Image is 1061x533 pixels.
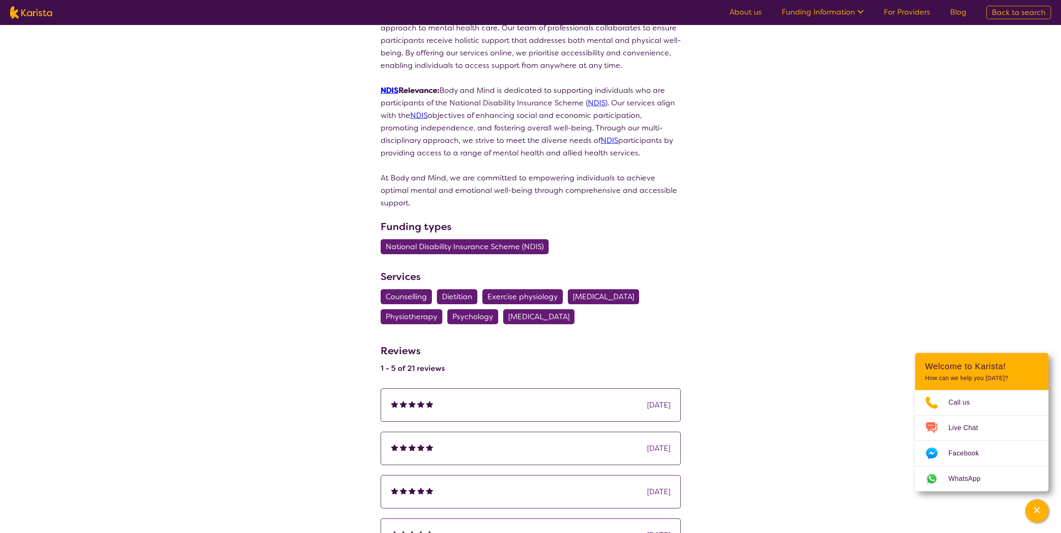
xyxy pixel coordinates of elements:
div: Channel Menu [915,353,1048,491]
span: Call us [948,396,980,409]
a: National Disability Insurance Scheme (NDIS) [381,242,554,252]
span: Live Chat [948,422,988,434]
a: Web link opens in a new tab. [915,466,1048,491]
a: NDIS [410,110,428,120]
img: fullstar [426,400,433,408]
img: fullstar [417,487,424,494]
a: About us [730,7,762,17]
h2: Welcome to Karista! [925,361,1038,371]
div: [DATE] [647,442,670,455]
span: Dietitian [442,289,472,304]
h3: Services [381,269,681,284]
ul: Choose channel [915,390,1048,491]
a: Funding Information [782,7,864,17]
a: NDIS [588,98,605,108]
h3: Funding types [381,219,681,234]
div: [DATE] [647,485,670,498]
span: Facebook [948,447,989,460]
img: fullstar [400,400,407,408]
span: [MEDICAL_DATA] [508,309,569,324]
h3: Reviews [381,339,445,358]
span: WhatsApp [948,473,991,485]
p: Body and Mind is dedicated to supporting individuals who are participants of the National Disabil... [381,84,681,159]
img: fullstar [409,487,416,494]
span: National Disability Insurance Scheme (NDIS) [386,239,544,254]
a: Psychology [447,312,503,322]
a: [MEDICAL_DATA] [503,312,579,322]
a: NDIS [601,135,618,145]
img: Karista logo [10,6,52,19]
a: For Providers [884,7,930,17]
a: Dietitian [437,292,482,302]
h4: 1 - 5 of 21 reviews [381,363,445,373]
img: fullstar [391,444,398,451]
a: Blog [950,7,966,17]
span: Counselling [386,289,427,304]
img: fullstar [391,400,398,408]
img: fullstar [400,487,407,494]
img: fullstar [409,444,416,451]
span: [MEDICAL_DATA] [573,289,634,304]
a: Exercise physiology [482,292,568,302]
img: fullstar [417,400,424,408]
strong: Relevance: [381,85,439,95]
img: fullstar [426,444,433,451]
a: [MEDICAL_DATA] [568,292,644,302]
span: Psychology [452,309,493,324]
a: NDIS [381,85,399,95]
img: fullstar [426,487,433,494]
span: Exercise physiology [487,289,558,304]
img: fullstar [400,444,407,451]
button: Channel Menu [1025,499,1048,523]
p: At Body and Mind, we emphasise a collaborative and integrated approach to mental health care. Our... [381,9,681,72]
div: [DATE] [647,399,670,411]
p: How can we help you [DATE]? [925,375,1038,382]
span: Physiotherapy [386,309,437,324]
p: At Body and Mind, we are committed to empowering individuals to achieve optimal mental and emotio... [381,172,681,209]
span: Back to search [992,8,1046,18]
img: fullstar [409,400,416,408]
a: Physiotherapy [381,312,447,322]
img: fullstar [417,444,424,451]
a: Counselling [381,292,437,302]
a: Back to search [986,6,1051,19]
img: fullstar [391,487,398,494]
